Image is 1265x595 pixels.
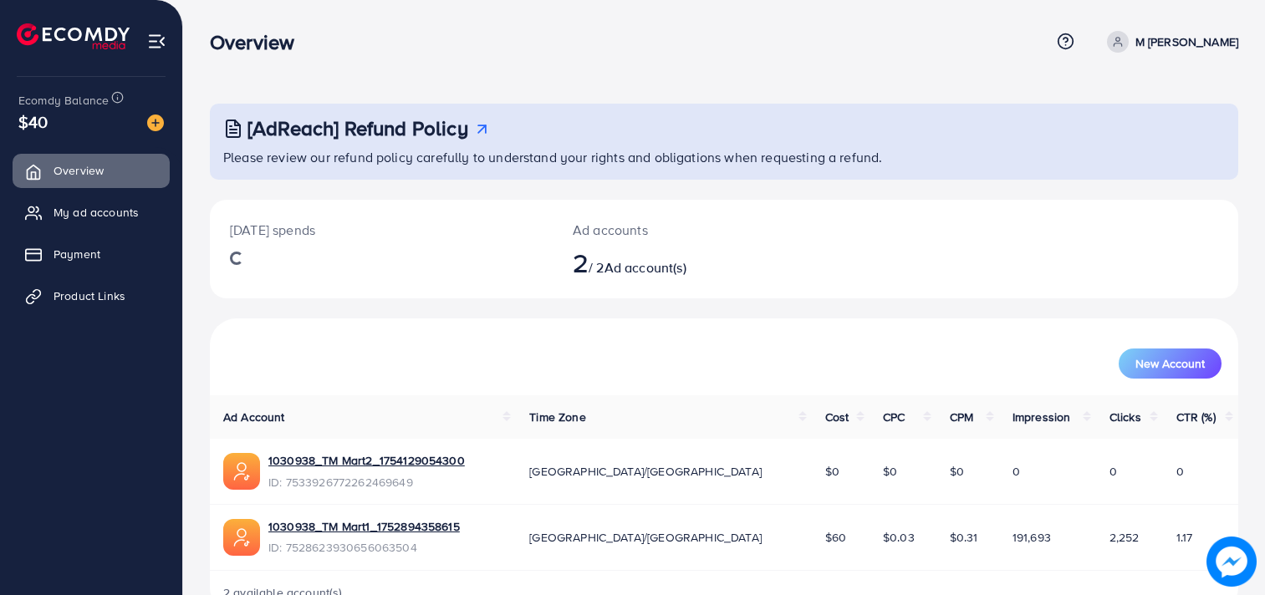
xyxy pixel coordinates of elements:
p: Please review our refund policy carefully to understand your rights and obligations when requesti... [223,147,1228,167]
span: CPC [883,409,905,425]
span: $60 [825,529,846,546]
p: M [PERSON_NAME] [1135,32,1238,52]
span: Product Links [54,287,125,304]
span: My ad accounts [54,204,139,221]
a: 1030938_TM Mart2_1754129054300 [268,452,465,469]
span: Ad account(s) [604,258,686,277]
span: Ad Account [223,409,285,425]
span: $0 [825,463,839,480]
img: ic-ads-acc.e4c84228.svg [223,453,260,490]
span: Payment [54,246,100,262]
span: 1.17 [1176,529,1193,546]
span: $0.31 [950,529,978,546]
p: [DATE] spends [230,220,533,240]
h2: / 2 [573,247,790,278]
span: Impression [1013,409,1071,425]
p: Ad accounts [573,220,790,240]
span: New Account [1135,358,1205,369]
img: ic-ads-acc.e4c84228.svg [223,519,260,556]
img: image [1206,537,1257,587]
span: $0 [950,463,964,480]
a: 1030938_TM Mart1_1752894358615 [268,518,460,535]
img: logo [17,23,130,49]
h3: [AdReach] Refund Policy [247,116,468,140]
span: ID: 7528623930656063504 [268,539,460,556]
span: CPM [950,409,973,425]
img: image [147,114,164,131]
span: Cost [825,409,849,425]
span: Ecomdy Balance [18,92,109,109]
span: CTR (%) [1176,409,1216,425]
span: ID: 7533926772262469649 [268,474,465,491]
span: Overview [54,162,104,179]
span: 0 [1176,463,1184,480]
a: M [PERSON_NAME] [1100,31,1238,53]
span: 2 [573,243,589,282]
span: Time Zone [529,409,585,425]
span: Clicks [1109,409,1141,425]
span: [GEOGRAPHIC_DATA]/[GEOGRAPHIC_DATA] [529,529,762,546]
a: Product Links [13,279,170,313]
span: 2,252 [1109,529,1140,546]
h3: Overview [210,30,308,54]
a: Payment [13,237,170,271]
button: New Account [1119,348,1222,379]
span: 0 [1013,463,1020,480]
img: menu [147,32,166,51]
span: $0.03 [883,529,915,546]
a: Overview [13,154,170,187]
span: $0 [883,463,897,480]
span: 191,693 [1013,529,1051,546]
span: $40 [18,109,48,134]
a: My ad accounts [13,196,170,229]
span: 0 [1109,463,1117,480]
span: [GEOGRAPHIC_DATA]/[GEOGRAPHIC_DATA] [529,463,762,480]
